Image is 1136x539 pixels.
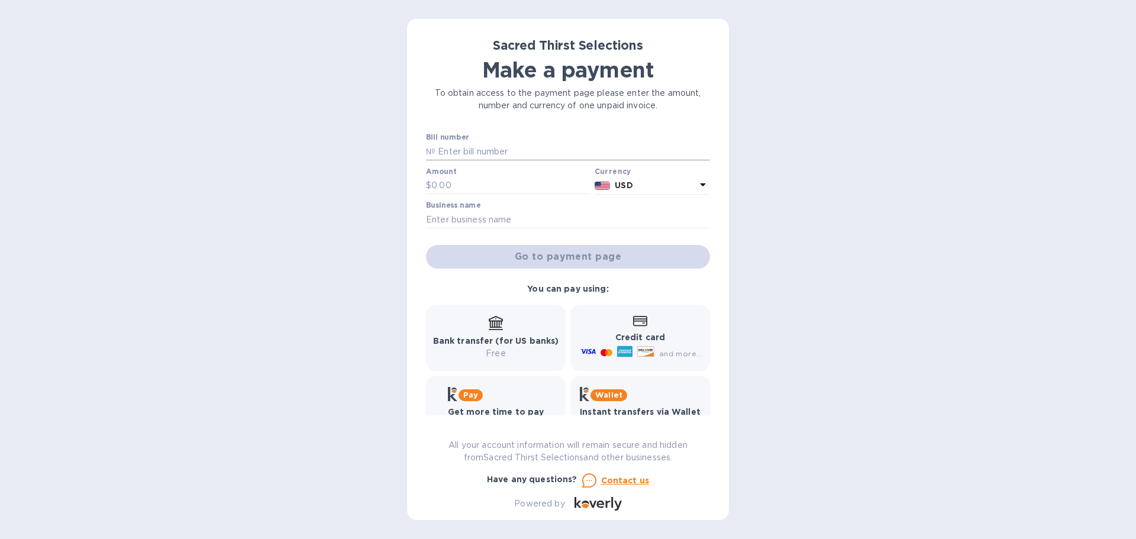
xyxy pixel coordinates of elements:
p: № [426,146,435,158]
u: Contact us [601,476,650,485]
b: Get more time to pay [448,407,544,417]
b: You can pay using: [527,284,608,293]
p: All your account information will remain secure and hidden from Sacred Thirst Selections and othe... [426,439,710,464]
p: Free [433,347,559,360]
label: Bill number [426,134,469,141]
b: Wallet [595,390,622,399]
label: Amount [426,168,456,175]
b: Bank transfer (for US banks) [433,336,559,346]
b: Instant transfers via Wallet [580,407,701,417]
b: Credit card [615,333,665,342]
b: USD [615,180,632,190]
p: To obtain access to the payment page please enter the amount, number and currency of one unpaid i... [426,87,710,112]
input: Enter business name [426,211,710,228]
input: 0.00 [431,177,590,195]
b: Sacred Thirst Selections [493,38,643,53]
img: USD [595,182,611,190]
b: Currency [595,167,631,176]
p: $ [426,179,431,192]
span: and more... [659,349,702,358]
p: Powered by [514,498,564,510]
h1: Make a payment [426,57,710,82]
b: Have any questions? [487,475,577,484]
b: Pay [463,390,478,399]
input: Enter bill number [435,143,710,160]
label: Business name [426,202,480,209]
